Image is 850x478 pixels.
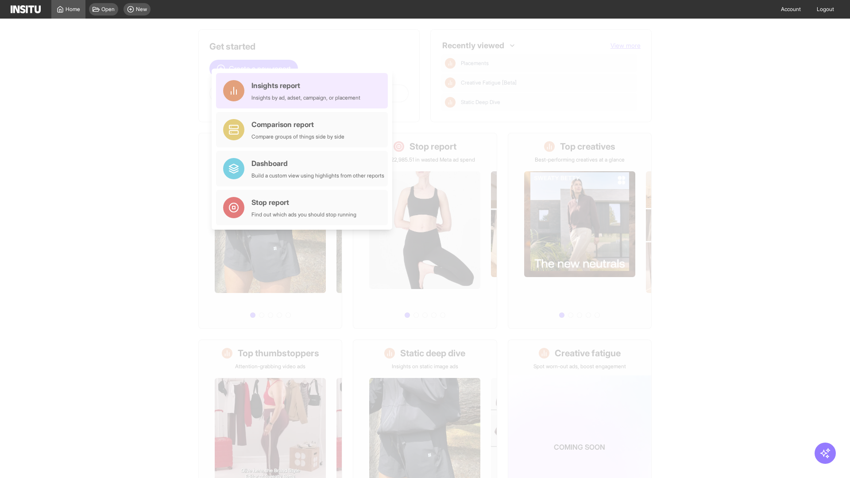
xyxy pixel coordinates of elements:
div: Comparison report [251,119,344,130]
div: Insights by ad, adset, campaign, or placement [251,94,360,101]
img: Logo [11,5,41,13]
div: Find out which ads you should stop running [251,211,356,218]
span: New [136,6,147,13]
div: Insights report [251,80,360,91]
span: Open [101,6,115,13]
div: Stop report [251,197,356,208]
div: Build a custom view using highlights from other reports [251,172,384,179]
span: Home [66,6,80,13]
div: Dashboard [251,158,384,169]
div: Compare groups of things side by side [251,133,344,140]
